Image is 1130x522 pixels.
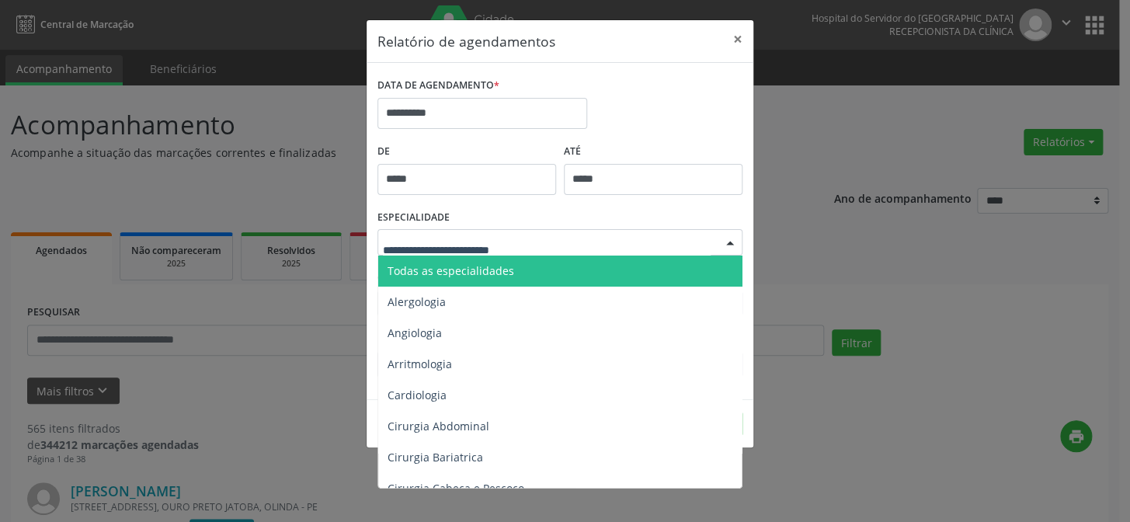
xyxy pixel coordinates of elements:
[388,294,446,309] span: Alergologia
[377,31,555,51] h5: Relatório de agendamentos
[377,206,450,230] label: ESPECIALIDADE
[564,140,742,164] label: ATÉ
[388,357,452,371] span: Arritmologia
[388,419,489,433] span: Cirurgia Abdominal
[388,450,483,465] span: Cirurgia Bariatrica
[388,481,524,496] span: Cirurgia Cabeça e Pescoço
[388,325,442,340] span: Angiologia
[377,74,499,98] label: DATA DE AGENDAMENTO
[722,20,753,58] button: Close
[388,388,447,402] span: Cardiologia
[377,140,556,164] label: De
[388,263,514,278] span: Todas as especialidades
